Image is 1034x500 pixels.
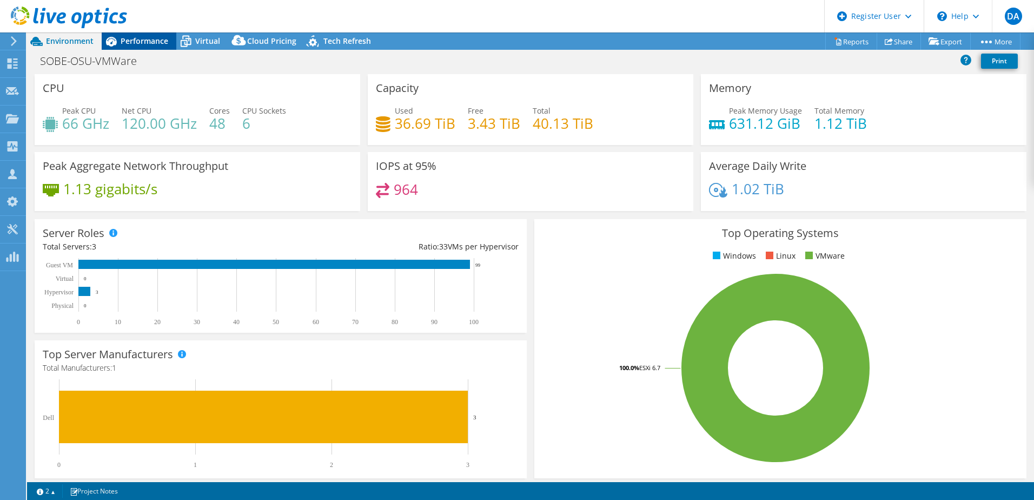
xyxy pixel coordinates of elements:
[233,318,240,326] text: 40
[920,33,971,50] a: Export
[92,241,96,252] span: 3
[732,183,784,195] h4: 1.02 TiB
[43,227,104,239] h3: Server Roles
[209,117,230,129] h4: 48
[46,36,94,46] span: Environment
[29,484,63,498] a: 2
[46,261,73,269] text: Guest VM
[62,117,109,129] h4: 66 GHz
[394,183,418,195] h4: 964
[1005,8,1022,25] span: DA
[154,318,161,326] text: 20
[376,160,436,172] h3: IOPS at 95%
[84,276,87,281] text: 0
[763,250,796,262] li: Linux
[247,36,296,46] span: Cloud Pricing
[937,11,947,21] svg: \n
[62,106,96,116] span: Peak CPU
[84,303,87,308] text: 0
[122,106,151,116] span: Net CPU
[710,250,756,262] li: Windows
[96,290,98,295] text: 3
[392,318,398,326] text: 80
[468,106,483,116] span: Free
[121,36,168,46] span: Performance
[981,54,1018,69] a: Print
[619,364,639,372] tspan: 100.0%
[542,227,1018,239] h3: Top Operating Systems
[62,484,125,498] a: Project Notes
[729,106,802,116] span: Peak Memory Usage
[63,183,157,195] h4: 1.13 gigabits/s
[56,275,74,282] text: Virtual
[281,241,519,253] div: Ratio: VMs per Hypervisor
[43,82,64,94] h3: CPU
[709,160,806,172] h3: Average Daily Write
[376,82,419,94] h3: Capacity
[43,348,173,360] h3: Top Server Manufacturers
[77,318,80,326] text: 0
[323,36,371,46] span: Tech Refresh
[51,302,74,310] text: Physical
[533,117,593,129] h4: 40.13 TiB
[468,117,520,129] h4: 3.43 TiB
[43,362,519,374] h4: Total Manufacturers:
[729,117,802,129] h4: 631.12 GiB
[439,241,448,252] span: 33
[115,318,121,326] text: 10
[466,461,469,469] text: 3
[330,461,333,469] text: 2
[803,250,845,262] li: VMware
[352,318,359,326] text: 70
[709,82,751,94] h3: Memory
[122,117,197,129] h4: 120.00 GHz
[475,262,481,268] text: 99
[43,160,228,172] h3: Peak Aggregate Network Throughput
[273,318,279,326] text: 50
[970,33,1020,50] a: More
[194,461,197,469] text: 1
[194,318,200,326] text: 30
[533,106,551,116] span: Total
[877,33,921,50] a: Share
[242,117,286,129] h4: 6
[57,461,61,469] text: 0
[825,33,877,50] a: Reports
[112,363,116,373] span: 1
[469,318,479,326] text: 100
[431,318,438,326] text: 90
[209,106,230,116] span: Cores
[195,36,220,46] span: Virtual
[395,117,455,129] h4: 36.69 TiB
[242,106,286,116] span: CPU Sockets
[639,364,660,372] tspan: ESXi 6.7
[814,117,867,129] h4: 1.12 TiB
[44,288,74,296] text: Hypervisor
[814,106,864,116] span: Total Memory
[395,106,413,116] span: Used
[43,241,281,253] div: Total Servers:
[313,318,319,326] text: 60
[35,55,154,67] h1: SOBE-OSU-VMWare
[43,414,54,422] text: Dell
[473,414,476,420] text: 3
